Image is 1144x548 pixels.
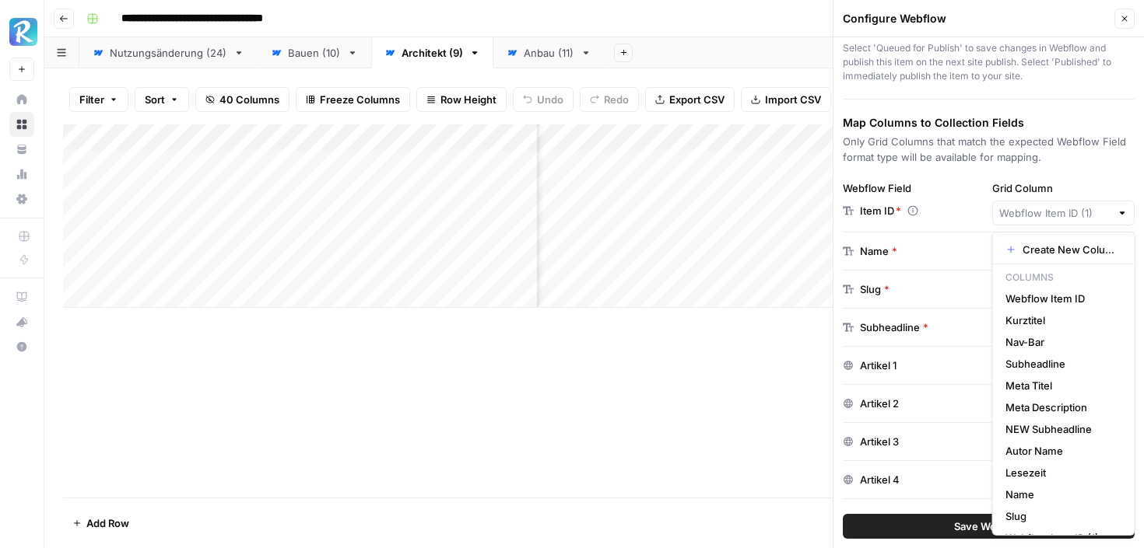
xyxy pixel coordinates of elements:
[110,45,227,61] div: Nutzungsänderung (24)
[9,334,34,359] button: Help + Support
[860,281,890,297] div: Slug
[1005,443,1116,459] span: Autor Name
[537,92,563,107] span: Undo
[1005,508,1116,524] span: Slug
[843,41,1135,83] div: Select 'Queued for Publish' to save changes in Webflow and publish this item on the next site pub...
[1005,378,1116,393] span: Meta Titel
[79,92,104,107] span: Filter
[843,180,986,196] div: Webflow Field
[219,92,279,107] span: 40 Columns
[1005,530,1102,546] span: Webflow Item ID (1)
[416,87,507,112] button: Row Height
[860,358,897,373] div: Artikel 1
[923,319,928,335] span: Required
[63,511,139,536] button: Add Row
[992,180,1135,196] label: Grid Column
[1005,334,1116,350] span: Nav-Bar
[860,396,899,411] div: Artikel 2
[1005,421,1116,437] span: NEW Subheadline
[843,134,1135,165] p: Only Grid Columns that match the expected Webflow Field format type will be available for mapping.
[843,514,1135,539] button: Save Webflow
[1005,356,1116,372] span: Subheadline
[9,112,34,137] a: Browse
[145,92,165,107] span: Sort
[513,87,574,112] button: Undo
[524,45,574,61] div: Anbau (11)
[860,434,899,449] div: Artikel 3
[9,87,34,112] a: Home
[580,87,639,112] button: Redo
[402,45,463,61] div: Architekt (9)
[892,243,897,259] span: Required
[9,12,34,51] button: Workspace: Radyant
[1005,465,1116,480] span: Lesezeit
[320,92,400,107] span: Freeze Columns
[860,203,901,218] p: Item ID
[1005,487,1116,502] span: Name
[79,37,258,68] a: Nutzungsänderung (24)
[1023,242,1116,257] span: Create New Column
[860,243,897,259] div: Name
[765,92,821,107] span: Import CSV
[1005,291,1116,306] span: Webflow Item ID
[669,92,725,107] span: Export CSV
[884,281,890,297] span: Required
[9,162,34,187] a: Usage
[645,87,735,112] button: Export CSV
[9,187,34,211] a: Settings
[9,309,34,334] button: What's new?
[371,37,493,68] a: Architekt (9)
[741,87,831,112] button: Import CSV
[195,87,290,112] button: 40 Columns
[954,518,1023,534] span: Save Webflow
[296,87,410,112] button: Freeze Columns
[258,37,371,68] a: Bauen (10)
[1005,312,1116,328] span: Kurztitel
[440,92,497,107] span: Row Height
[69,87,128,112] button: Filter
[843,115,1135,131] h3: Map Columns to Collection Fields
[896,204,901,217] span: Required
[493,37,605,68] a: Anbau (11)
[9,284,34,309] a: AirOps Academy
[288,45,341,61] div: Bauen (10)
[1005,400,1116,415] span: Meta Description
[10,310,33,333] div: What's new?
[999,205,1111,221] input: Webflow Item ID (1)
[999,267,1128,288] p: Columns
[860,319,928,335] div: Subheadline
[9,137,34,162] a: Your Data
[860,472,900,487] div: Artikel 4
[9,18,37,46] img: Radyant Logo
[604,92,629,107] span: Redo
[135,87,189,112] button: Sort
[86,515,129,531] span: Add Row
